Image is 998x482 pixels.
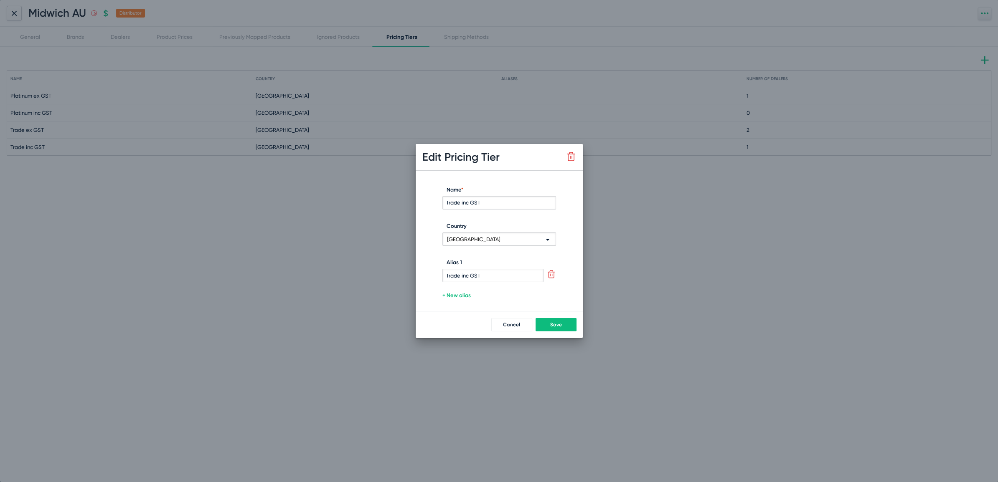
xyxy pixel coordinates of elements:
[503,322,520,328] span: Cancel
[442,196,556,209] input: Name
[442,292,556,298] a: + New alias
[491,318,532,331] button: Cancel
[447,236,500,242] span: [GEOGRAPHIC_DATA]
[442,269,544,282] input: Alias 1
[422,151,500,164] h1: Edit Pricing Tier
[550,322,562,328] span: Save
[536,318,576,331] button: Save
